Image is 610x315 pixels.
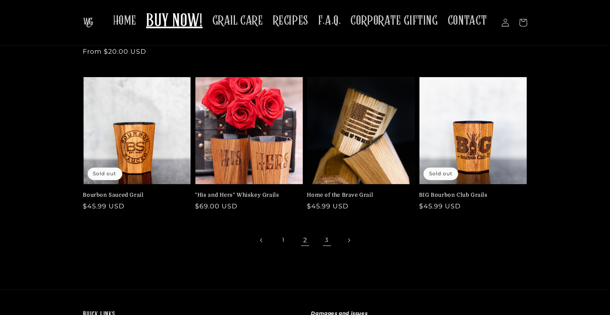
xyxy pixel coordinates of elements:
a: BIG Bourbon Club Grails [419,191,522,199]
a: CONTACT [443,8,492,34]
img: The Whiskey Grail [83,18,93,27]
span: HOME [113,13,136,29]
a: BUY NOW! [141,6,208,38]
span: GRAIL CARE [212,13,263,29]
a: Next page [340,231,358,249]
nav: Pagination [83,231,527,249]
a: "His and Hers" Whiskey Grails [195,191,298,199]
span: F.A.Q. [318,13,341,29]
a: HOME [108,8,141,34]
a: Page 1 [275,231,292,249]
span: CORPORATE GIFTING [351,13,438,29]
a: Previous page [253,231,270,249]
a: RECIPES [268,8,313,34]
a: Bourbon Sauced Grail [83,191,187,199]
a: F.A.Q. [313,8,346,34]
a: CORPORATE GIFTING [346,8,443,34]
span: Page 2 [296,231,314,249]
span: RECIPES [273,13,308,29]
a: Page 3 [318,231,336,249]
span: BUY NOW! [146,10,203,33]
a: Home of the Brave Grail [307,191,411,199]
a: GRAIL CARE [208,8,268,34]
span: CONTACT [448,13,487,29]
